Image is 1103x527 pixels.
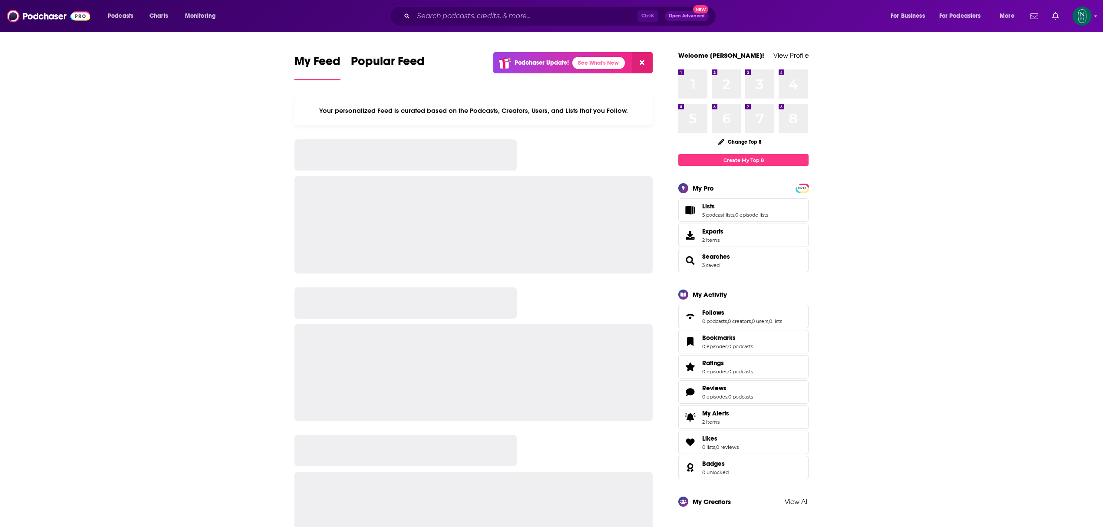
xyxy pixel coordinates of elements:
[702,202,715,210] span: Lists
[681,204,699,216] a: Lists
[702,262,720,268] a: 3 saved
[702,469,729,475] a: 0 unlocked
[702,460,725,468] span: Badges
[515,59,569,66] p: Podchaser Update!
[678,456,809,479] span: Badges
[702,409,729,417] span: My Alerts
[702,384,753,392] a: Reviews
[678,330,809,353] span: Bookmarks
[734,212,735,218] span: ,
[727,394,728,400] span: ,
[702,309,782,316] a: Follows
[713,136,767,147] button: Change Top 8
[572,57,625,69] a: See What's New
[1073,7,1092,26] img: User Profile
[702,359,753,367] a: Ratings
[7,8,90,24] img: Podchaser - Follow, Share and Rate Podcasts
[693,184,714,192] div: My Pro
[678,249,809,272] span: Searches
[702,253,730,260] a: Searches
[727,369,728,375] span: ,
[1073,7,1092,26] button: Show profile menu
[702,394,727,400] a: 0 episodes
[678,198,809,222] span: Lists
[797,184,807,191] a: PRO
[702,237,723,243] span: 2 items
[351,54,425,74] span: Popular Feed
[179,9,227,23] button: open menu
[693,497,731,506] div: My Creators
[669,14,705,18] span: Open Advanced
[678,380,809,404] span: Reviews
[702,334,736,342] span: Bookmarks
[702,202,768,210] a: Lists
[891,10,925,22] span: For Business
[681,411,699,423] span: My Alerts
[785,497,809,506] a: View All
[702,435,739,442] a: Likes
[398,6,724,26] div: Search podcasts, credits, & more...
[934,9,994,23] button: open menu
[994,9,1025,23] button: open menu
[702,435,717,442] span: Likes
[681,336,699,348] a: Bookmarks
[294,54,340,74] span: My Feed
[728,343,753,349] a: 0 podcasts
[702,343,727,349] a: 0 episodes
[681,361,699,373] a: Ratings
[185,10,216,22] span: Monitoring
[702,227,723,235] span: Exports
[728,394,753,400] a: 0 podcasts
[702,359,724,367] span: Ratings
[702,460,729,468] a: Badges
[144,9,173,23] a: Charts
[702,334,753,342] a: Bookmarks
[735,212,768,218] a: 0 episode lists
[1049,9,1062,23] a: Show notifications dropdown
[693,5,709,13] span: New
[702,318,727,324] a: 0 podcasts
[681,310,699,323] a: Follows
[681,229,699,241] span: Exports
[678,305,809,328] span: Follows
[728,318,751,324] a: 0 creators
[715,444,716,450] span: ,
[665,11,709,21] button: Open AdvancedNew
[108,10,133,22] span: Podcasts
[716,444,739,450] a: 0 reviews
[413,9,637,23] input: Search podcasts, credits, & more...
[681,436,699,448] a: Likes
[678,224,809,247] a: Exports
[294,54,340,80] a: My Feed
[702,384,727,392] span: Reviews
[768,318,769,324] span: ,
[1027,9,1042,23] a: Show notifications dropdown
[681,386,699,398] a: Reviews
[1000,10,1014,22] span: More
[728,369,753,375] a: 0 podcasts
[678,405,809,429] a: My Alerts
[678,51,764,59] a: Welcome [PERSON_NAME]!
[637,10,658,22] span: Ctrl K
[702,212,734,218] a: 5 podcast lists
[102,9,145,23] button: open menu
[681,461,699,474] a: Badges
[751,318,752,324] span: ,
[885,9,936,23] button: open menu
[678,431,809,454] span: Likes
[149,10,168,22] span: Charts
[773,51,809,59] a: View Profile
[727,318,728,324] span: ,
[939,10,981,22] span: For Podcasters
[769,318,782,324] a: 0 lists
[294,96,653,125] div: Your personalized Feed is curated based on the Podcasts, Creators, Users, and Lists that you Follow.
[1073,7,1092,26] span: Logged in as NewtonStreet
[702,419,729,425] span: 2 items
[702,369,727,375] a: 0 episodes
[702,309,724,316] span: Follows
[693,290,727,299] div: My Activity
